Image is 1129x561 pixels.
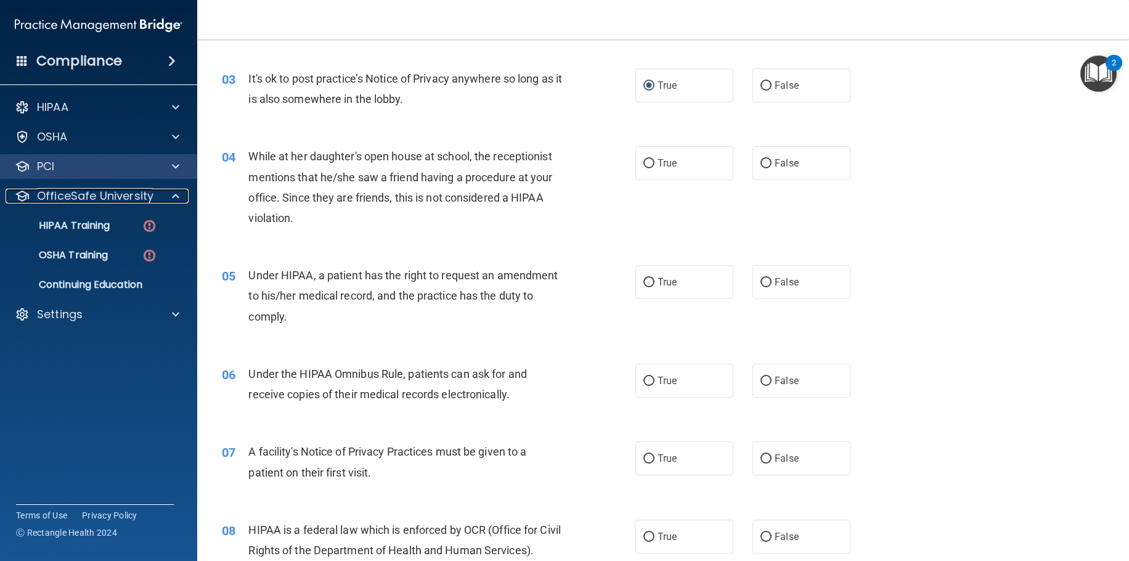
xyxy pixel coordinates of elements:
span: True [658,375,677,387]
p: Settings [37,307,83,322]
span: While at her daughter's open house at school, the receptionist mentions that he/she saw a friend ... [248,150,552,224]
p: OSHA Training [8,249,108,261]
p: HIPAA [37,100,68,115]
input: True [643,454,654,464]
span: 06 [222,367,235,382]
span: Ⓒ Rectangle Health 2024 [16,526,117,539]
span: False [775,375,799,387]
input: False [760,533,772,542]
p: HIPAA Training [8,219,110,232]
span: It's ok to post practice’s Notice of Privacy anywhere so long as it is also somewhere in the lobby. [248,72,562,105]
span: HIPAA is a federal law which is enforced by OCR (Office for Civil Rights of the Department of Hea... [248,523,561,557]
input: True [643,278,654,287]
span: 08 [222,523,235,538]
input: True [643,377,654,386]
span: 03 [222,72,235,87]
span: True [658,157,677,169]
input: False [760,278,772,287]
img: danger-circle.6113f641.png [142,248,157,263]
input: True [643,533,654,542]
input: False [760,81,772,91]
p: OSHA [37,129,68,144]
a: HIPAA [15,100,179,115]
span: Under the HIPAA Omnibus Rule, patients can ask for and receive copies of their medical records el... [248,367,526,401]
p: Continuing Education [8,279,176,291]
input: True [643,159,654,168]
span: Under HIPAA, a patient has the right to request an amendment to his/her medical record, and the p... [248,269,558,322]
input: True [643,81,654,91]
span: False [775,157,799,169]
span: False [775,80,799,91]
p: OfficeSafe University [37,189,153,203]
a: Settings [15,307,179,322]
h4: Compliance [36,52,122,70]
span: 04 [222,150,235,165]
a: OSHA [15,129,179,144]
span: False [775,276,799,288]
a: Privacy Policy [82,509,137,522]
span: A facility's Notice of Privacy Practices must be given to a patient on their first visit. [248,445,526,478]
p: PCI [37,159,54,174]
a: Terms of Use [16,509,67,522]
button: Open Resource Center, 2 new notifications [1080,55,1117,92]
span: 05 [222,269,235,284]
span: False [775,452,799,464]
a: OfficeSafe University [15,189,179,203]
span: True [658,531,677,543]
span: True [658,452,677,464]
a: PCI [15,159,179,174]
input: False [760,454,772,464]
span: True [658,276,677,288]
input: False [760,159,772,168]
input: False [760,377,772,386]
img: danger-circle.6113f641.png [142,218,157,234]
img: PMB logo [15,13,182,38]
span: False [775,531,799,543]
span: True [658,80,677,91]
span: 07 [222,445,235,460]
div: 2 [1112,63,1116,79]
